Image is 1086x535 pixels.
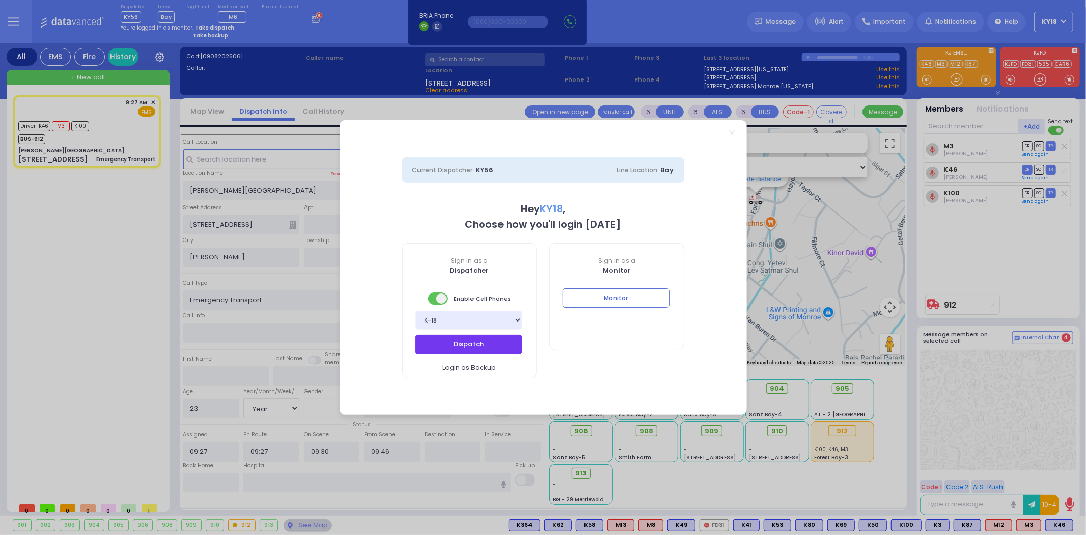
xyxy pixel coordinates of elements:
span: Line Location: [617,166,659,174]
span: KY18 [540,202,563,216]
button: Monitor [563,288,670,308]
span: Login as Backup [442,363,496,373]
span: Sign in as a [403,256,537,265]
b: Monitor [603,265,631,275]
span: Current Dispatcher: [412,166,475,174]
span: Bay [661,165,674,175]
b: Hey , [521,202,565,216]
button: Dispatch [415,335,522,354]
b: Choose how you'll login [DATE] [465,218,621,231]
a: Close [729,130,735,136]
span: Sign in as a [550,256,684,265]
span: Enable Cell Phones [428,291,511,306]
span: KY56 [476,165,494,175]
b: Dispatcher [450,265,489,275]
